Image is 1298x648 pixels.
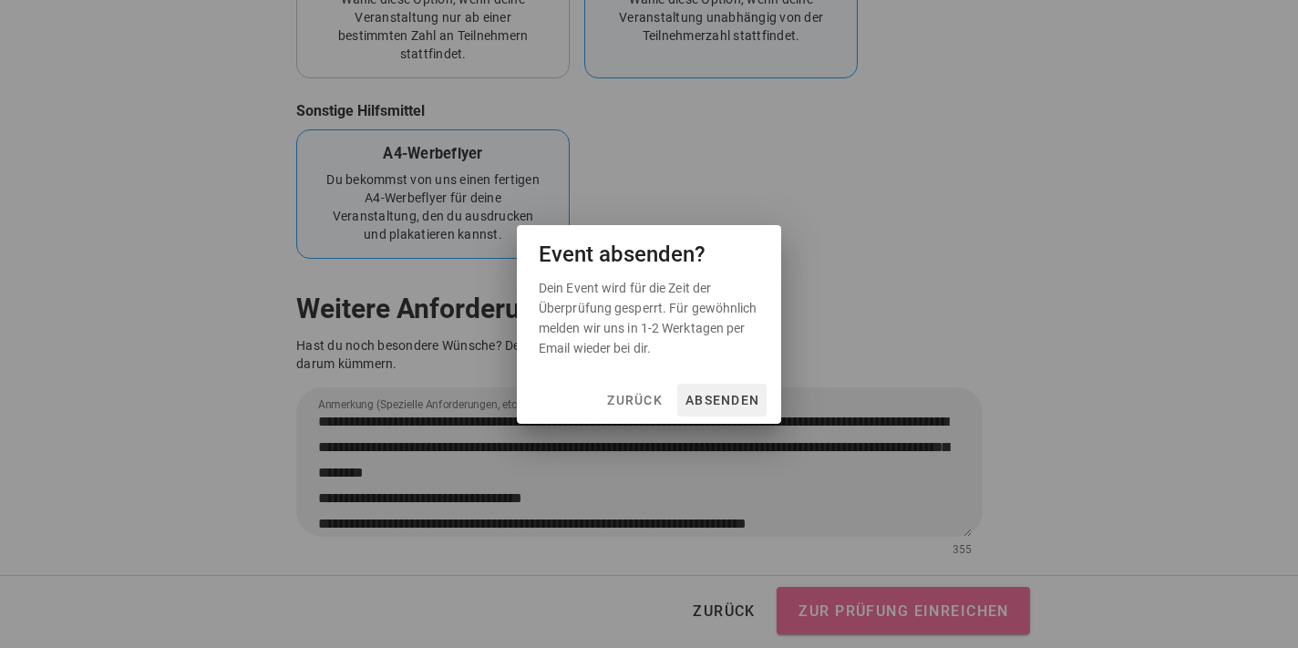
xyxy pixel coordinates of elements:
span: Absenden [685,393,759,407]
button: Zurück [599,384,670,417]
div: Dein Event wird für die Zeit der Überprüfung gesperrt. Für gewöhnlich melden wir uns in 1-2 Werkt... [517,278,781,376]
div: Event absenden? [517,225,781,278]
button: Absenden [677,384,767,417]
span: Zurück [606,393,663,407]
